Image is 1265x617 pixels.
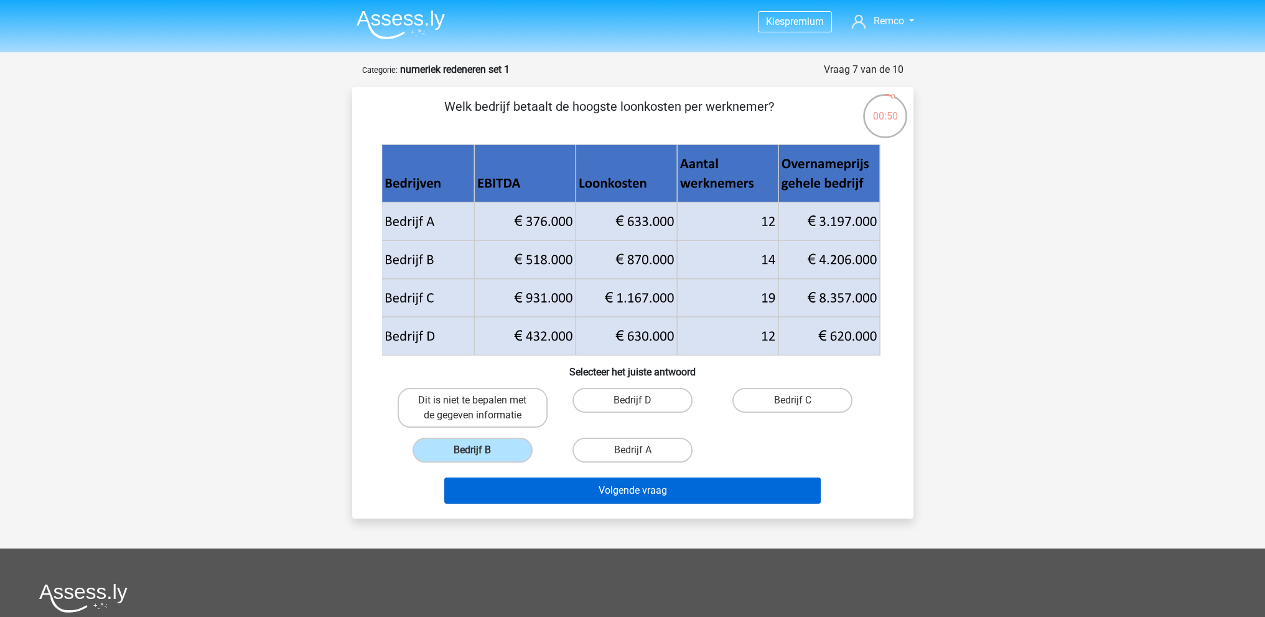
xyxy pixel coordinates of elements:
[785,16,824,27] span: premium
[372,97,847,134] p: Welk bedrijf betaalt de hoogste loonkosten per werknemer?
[732,388,852,413] label: Bedrijf C
[39,583,128,613] img: Assessly logo
[398,388,548,428] label: Dit is niet te bepalen met de gegeven informatie
[362,65,398,75] small: Categorie:
[400,64,510,75] strong: numeriek redeneren set 1
[572,438,693,463] label: Bedrijf A
[572,388,693,413] label: Bedrijf D
[759,13,831,30] a: Kiespremium
[766,16,785,27] span: Kies
[824,62,903,77] div: Vraag 7 van de 10
[873,15,903,27] span: Remco
[413,438,533,463] label: Bedrijf B
[372,356,894,378] h6: Selecteer het juiste antwoord
[862,93,908,124] div: 00:50
[847,14,918,29] a: Remco
[444,478,821,504] button: Volgende vraag
[357,10,445,39] img: Assessly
